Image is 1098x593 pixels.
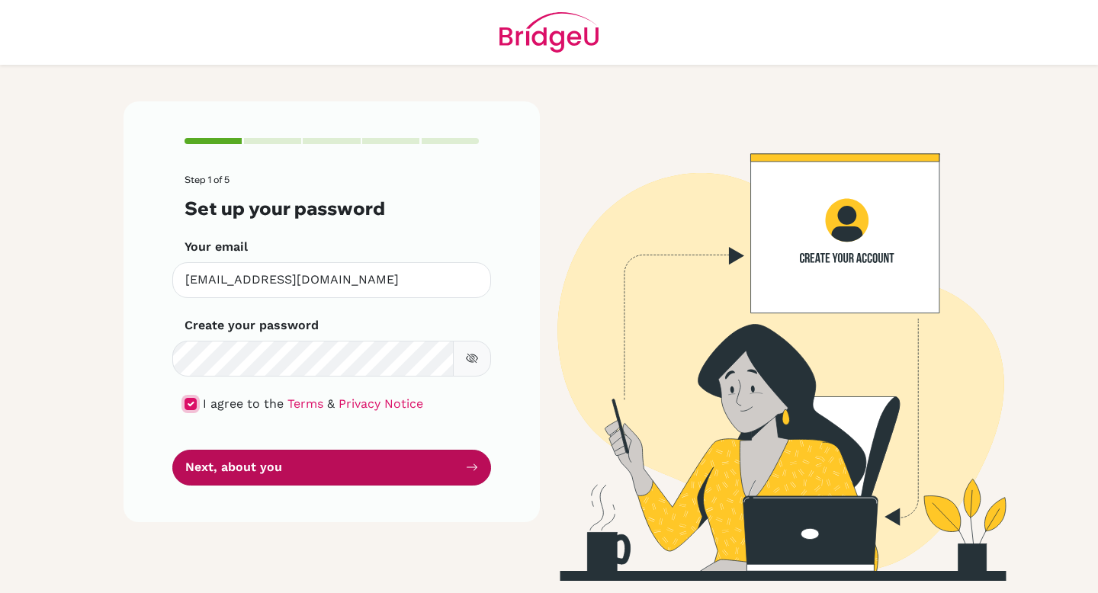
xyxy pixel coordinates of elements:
[185,316,319,335] label: Create your password
[185,174,230,185] span: Step 1 of 5
[339,396,423,411] a: Privacy Notice
[203,396,284,411] span: I agree to the
[172,262,491,298] input: Insert your email*
[327,396,335,411] span: &
[185,238,248,256] label: Your email
[172,450,491,486] button: Next, about you
[287,396,323,411] a: Terms
[185,197,479,220] h3: Set up your password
